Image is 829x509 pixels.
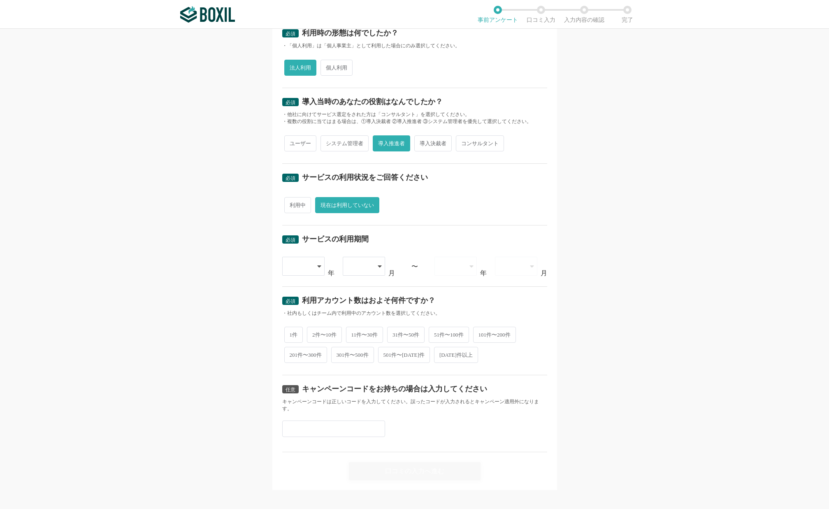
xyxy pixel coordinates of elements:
div: 月 [541,270,547,277]
span: 201件〜300件 [284,347,327,363]
div: 年 [328,270,334,277]
div: ・社内もしくはチーム内で利用中のアカウント数を選択してください。 [282,310,547,317]
span: 必須 [286,175,295,181]
span: 501件〜[DATE]件 [378,347,430,363]
span: 導入推進者 [373,135,410,151]
span: 51件〜100件 [429,327,469,343]
span: 必須 [286,31,295,37]
li: 完了 [606,6,649,23]
div: 利用アカウント数はおよそ何件ですか？ [302,297,435,304]
span: 301件〜500件 [331,347,374,363]
img: ボクシルSaaS_ロゴ [180,6,235,23]
span: システム管理者 [320,135,369,151]
span: 2件〜10件 [307,327,342,343]
li: 入力内容の確認 [563,6,606,23]
div: 年 [480,270,487,277]
span: コンサルタント [456,135,504,151]
div: サービスの利用期間 [302,235,369,243]
div: ・「個人利用」は「個人事業主」として利用した場合にのみ選択してください。 [282,42,547,49]
span: 必須 [286,100,295,105]
span: 任意 [286,387,295,393]
div: 導入当時のあなたの役割はなんでしたか？ [302,98,443,105]
div: 利用時の形態は何でしたか？ [302,29,398,37]
div: ・複数の役割に当てはまる場合は、①導入決裁者 ②導入推進者 ③システム管理者を優先して選択してください。 [282,118,547,125]
span: ユーザー [284,135,316,151]
div: キャンペーンコードをお持ちの場合は入力してください [302,385,487,393]
span: 101件〜200件 [473,327,516,343]
span: 個人利用 [320,60,353,76]
span: 必須 [286,237,295,243]
span: 1件 [284,327,303,343]
span: 11件〜30件 [346,327,383,343]
span: [DATE]件以上 [434,347,478,363]
div: 〜 [411,263,418,270]
span: 導入決裁者 [414,135,452,151]
div: キャンペーンコードは正しいコードを入力してください。誤ったコードが入力されるとキャンペーン適用外になります。 [282,398,547,412]
li: 口コミ入力 [520,6,563,23]
span: 法人利用 [284,60,316,76]
span: 31件〜50件 [387,327,425,343]
div: 月 [388,270,395,277]
span: 利用中 [284,197,311,213]
span: 現在は利用していない [315,197,379,213]
li: 事前アンケート [476,6,520,23]
div: サービスの利用状況をご回答ください [302,174,428,181]
span: 必須 [286,298,295,304]
div: ・他社に向けてサービス選定をされた方は「コンサルタント」を選択してください。 [282,111,547,118]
